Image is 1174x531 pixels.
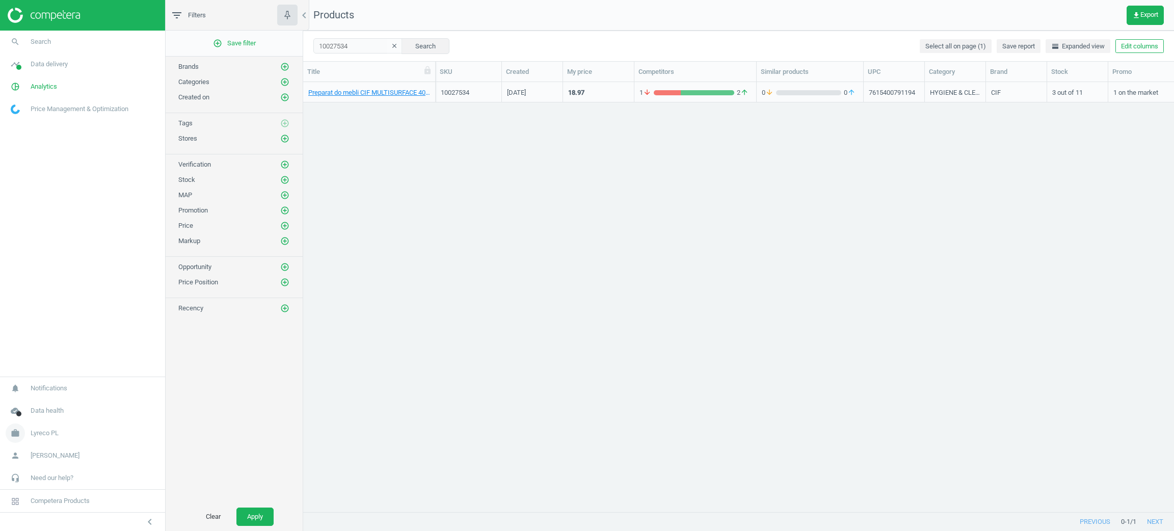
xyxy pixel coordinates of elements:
[1051,42,1105,51] span: Expanded view
[280,221,290,231] button: add_circle_outline
[280,160,290,170] button: add_circle_outline
[280,77,290,87] button: add_circle_outline
[761,67,859,76] div: Similar products
[280,134,290,144] button: add_circle_outline
[280,134,289,143] i: add_circle_outline
[997,39,1040,54] button: Save report
[1051,67,1104,76] div: Stock
[144,516,156,528] i: chevron_left
[280,62,289,71] i: add_circle_outline
[307,67,431,76] div: Title
[31,406,64,415] span: Data health
[762,88,776,97] span: 0
[6,401,25,420] i: cloud_done
[195,508,231,526] button: Clear
[280,277,290,287] button: add_circle_outline
[178,176,195,183] span: Stock
[1130,517,1136,526] span: / 1
[1069,513,1121,531] button: previous
[740,88,749,97] i: arrow_upward
[6,32,25,51] i: search
[925,42,986,51] span: Select all on page (1)
[178,63,199,70] span: Brands
[1002,42,1035,51] span: Save report
[280,119,289,128] i: add_circle_outline
[1132,11,1140,19] i: get_app
[1132,11,1158,19] span: Export
[313,9,354,21] span: Products
[31,104,128,114] span: Price Management & Optimization
[31,451,79,460] span: [PERSON_NAME]
[643,88,651,97] i: arrow_downward
[178,161,211,168] span: Verification
[280,190,290,200] button: add_circle_outline
[166,33,303,54] button: add_circle_outlineSave filter
[1115,39,1164,54] button: Edit columns
[178,135,197,142] span: Stores
[31,37,51,46] span: Search
[1046,39,1110,54] button: horizontal_splitExpanded view
[303,82,1174,500] div: grid
[734,88,751,97] span: 2
[841,88,858,97] span: 0
[847,88,856,97] i: arrow_upward
[280,262,290,272] button: add_circle_outline
[171,9,183,21] i: filter_list
[280,304,289,313] i: add_circle_outline
[6,468,25,488] i: headset_mic
[869,88,915,101] div: 7615400791194
[1127,6,1164,25] button: get_appExport
[920,39,992,54] button: Select all on page (1)
[990,67,1043,76] div: Brand
[178,93,209,101] span: Created on
[280,278,289,287] i: add_circle_outline
[178,237,200,245] span: Markup
[567,67,630,76] div: My price
[280,92,290,102] button: add_circle_outline
[280,93,289,102] i: add_circle_outline
[507,88,526,101] div: [DATE]
[31,473,73,483] span: Need our help?
[280,206,289,215] i: add_circle_outline
[280,205,290,216] button: add_circle_outline
[178,191,192,199] span: MAP
[441,88,496,97] div: 10027534
[1051,42,1059,50] i: horizontal_split
[308,88,430,97] a: Preparat do mebli CIF MULTISURFACE 400 ml, 7615400791194
[236,508,274,526] button: Apply
[280,191,289,200] i: add_circle_outline
[1121,517,1130,526] span: 0 - 1
[213,39,256,48] span: Save filter
[11,104,20,114] img: wGWNvw8QSZomAAAAABJRU5ErkJggg==
[639,88,654,97] span: 1
[178,304,203,312] span: Recency
[280,175,290,185] button: add_circle_outline
[1136,513,1174,531] button: next
[765,88,773,97] i: arrow_downward
[506,67,558,76] div: Created
[391,42,398,49] i: clear
[178,278,218,286] span: Price Position
[280,303,290,313] button: add_circle_outline
[8,8,80,23] img: ajHJNr6hYgQAAAAASUVORK5CYII=
[137,515,163,528] button: chevron_left
[6,379,25,398] i: notifications
[638,67,752,76] div: Competitors
[280,236,290,246] button: add_circle_outline
[387,39,402,54] button: clear
[213,39,222,48] i: add_circle_outline
[6,423,25,443] i: work
[31,496,90,506] span: Competera Products
[178,119,193,127] span: Tags
[298,9,310,21] i: chevron_left
[280,221,289,230] i: add_circle_outline
[440,67,497,76] div: SKU
[178,263,211,271] span: Opportunity
[6,446,25,465] i: person
[991,88,1001,101] div: CIF
[6,77,25,96] i: pie_chart_outlined
[1052,83,1103,101] div: 3 out of 11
